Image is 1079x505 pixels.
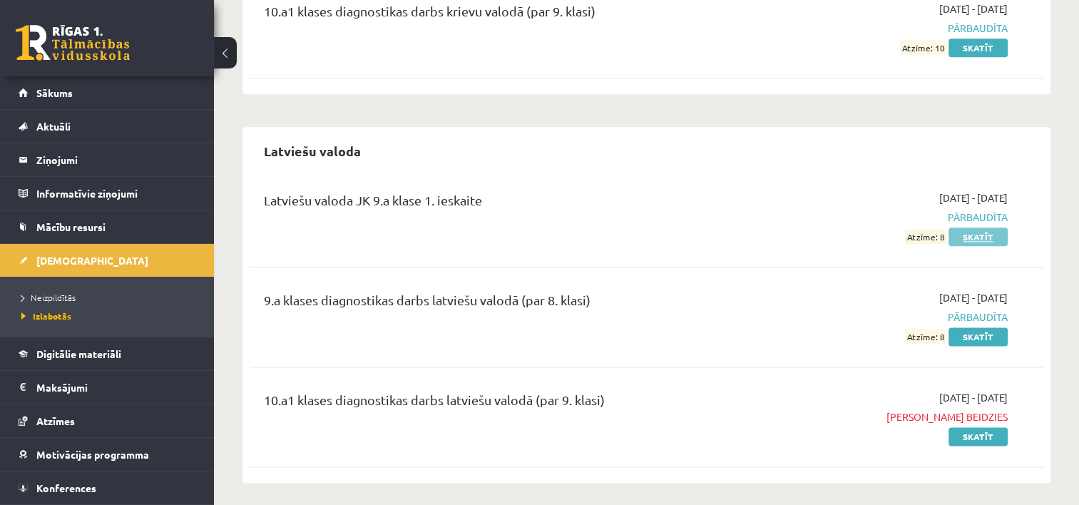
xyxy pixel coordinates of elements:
a: Digitālie materiāli [19,337,196,370]
span: Aktuāli [36,120,71,133]
span: Atzīme: 10 [900,40,946,55]
a: [DEMOGRAPHIC_DATA] [19,244,196,277]
a: Informatīvie ziņojumi [19,177,196,210]
a: Mācību resursi [19,210,196,243]
span: [DATE] - [DATE] [939,1,1008,16]
span: Motivācijas programma [36,448,149,461]
a: Ziņojumi [19,143,196,176]
a: Motivācijas programma [19,438,196,471]
a: Skatīt [948,327,1008,346]
a: Atzīmes [19,404,196,437]
div: Latviešu valoda JK 9.a klase 1. ieskaite [264,190,752,217]
a: Konferences [19,471,196,504]
a: Aktuāli [19,110,196,143]
span: Atzīmes [36,414,75,427]
a: Sākums [19,76,196,109]
span: Pārbaudīta [774,21,1008,36]
span: Pārbaudīta [774,210,1008,225]
legend: Informatīvie ziņojumi [36,177,196,210]
a: Rīgas 1. Tālmācības vidusskola [16,25,130,61]
a: Maksājumi [19,371,196,404]
div: 9.a klases diagnostikas darbs latviešu valodā (par 8. klasi) [264,290,752,317]
div: 10.a1 klases diagnostikas darbs latviešu valodā (par 9. klasi) [264,390,752,417]
a: Neizpildītās [21,291,200,304]
span: [DATE] - [DATE] [939,290,1008,305]
span: Sākums [36,86,73,99]
a: Skatīt [948,228,1008,246]
a: Skatīt [948,427,1008,446]
span: Digitālie materiāli [36,347,121,360]
a: Izlabotās [21,310,200,322]
span: [PERSON_NAME] beidzies [774,409,1008,424]
span: Mācību resursi [36,220,106,233]
legend: Maksājumi [36,371,196,404]
a: Skatīt [948,39,1008,57]
span: Atzīme: 8 [905,329,946,344]
legend: Ziņojumi [36,143,196,176]
span: Pārbaudīta [774,310,1008,325]
span: Atzīme: 8 [905,229,946,244]
span: [DATE] - [DATE] [939,190,1008,205]
span: [DATE] - [DATE] [939,390,1008,405]
span: Izlabotās [21,310,71,322]
span: Neizpildītās [21,292,76,303]
div: 10.a1 klases diagnostikas darbs krievu valodā (par 9. klasi) [264,1,752,28]
span: [DEMOGRAPHIC_DATA] [36,254,148,267]
h2: Latviešu valoda [250,134,375,168]
span: Konferences [36,481,96,494]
